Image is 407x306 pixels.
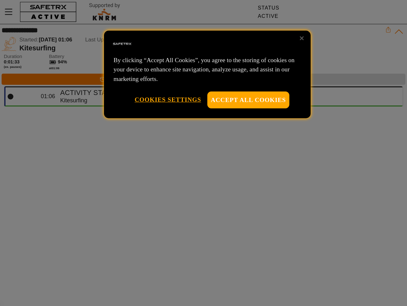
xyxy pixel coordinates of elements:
[207,91,289,108] button: Accept All Cookies
[104,31,311,118] div: Privacy
[135,91,201,108] button: Cookies Settings
[295,31,309,45] button: Close
[112,34,132,54] img: Safe Tracks
[114,55,301,84] p: By clicking “Accept All Cookies”, you agree to the storing of cookies on your device to enhance s...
